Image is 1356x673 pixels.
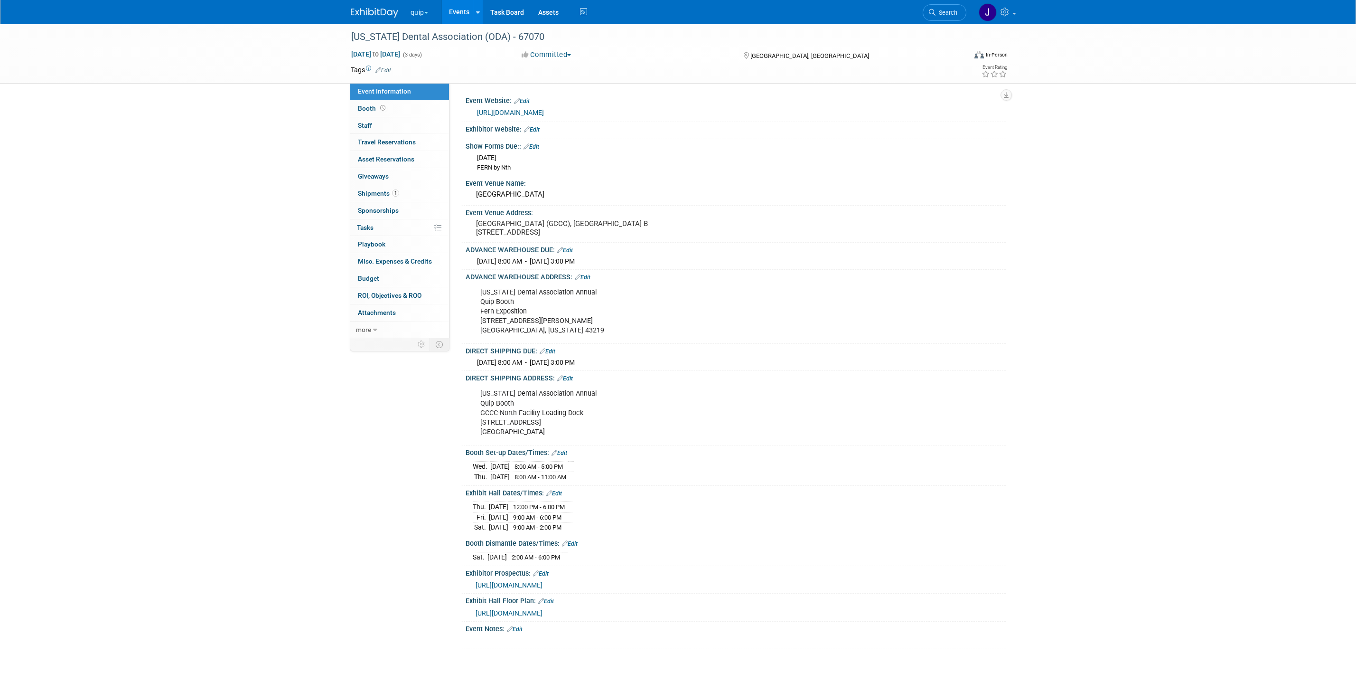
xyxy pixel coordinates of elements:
[356,326,371,333] span: more
[350,236,449,253] a: Playbook
[350,253,449,270] a: Misc. Expenses & Credits
[473,472,490,482] td: Thu.
[524,126,540,133] a: Edit
[358,190,399,197] span: Shipments
[489,512,508,522] td: [DATE]
[477,109,544,116] a: [URL][DOMAIN_NAME]
[935,9,957,16] span: Search
[466,594,1006,606] div: Exhibit Hall Floor Plan:
[923,4,966,21] a: Search
[557,247,573,254] a: Edit
[487,552,507,562] td: [DATE]
[474,283,901,340] div: [US_STATE] Dental Association Annual Quip Booth Fern Exposition [STREET_ADDRESS][PERSON_NAME] [GE...
[466,566,1006,578] div: Exhibitor Prospectus:
[477,359,575,366] span: [DATE] 8:00 AM - [DATE] 3:00 PM
[350,270,449,287] a: Budget
[476,219,680,237] pre: [GEOGRAPHIC_DATA] (GCCC), [GEOGRAPHIC_DATA] B [STREET_ADDRESS]
[546,490,562,497] a: Edit
[514,98,530,104] a: Edit
[358,240,385,248] span: Playbook
[512,554,560,561] span: 2:00 AM - 6:00 PM
[350,322,449,338] a: more
[358,309,396,316] span: Attachments
[514,474,566,481] span: 8:00 AM - 11:00 AM
[982,65,1007,70] div: Event Rating
[358,138,416,146] span: Travel Reservations
[466,206,1006,218] div: Event Venue Address:
[750,52,869,59] span: [GEOGRAPHIC_DATA], [GEOGRAPHIC_DATA]
[974,51,984,58] img: Format-Inperson.png
[351,65,391,75] td: Tags
[552,450,567,456] a: Edit
[466,270,1006,282] div: ADVANCE WAREHOUSE ADDRESS:
[466,446,1006,458] div: Booth Set-up Dates/Times:
[350,202,449,219] a: Sponsorships
[413,338,430,351] td: Personalize Event Tab Strip
[473,462,490,472] td: Wed.
[489,502,508,512] td: [DATE]
[477,154,496,161] span: [DATE]
[524,143,539,150] a: Edit
[351,50,401,58] span: [DATE] [DATE]
[575,274,590,281] a: Edit
[466,622,1006,634] div: Event Notes:
[514,463,563,470] span: 8:00 AM - 5:00 PM
[350,83,449,100] a: Event Information
[392,190,399,197] span: 1
[350,151,449,168] a: Asset Reservations
[985,51,1008,58] div: In-Person
[466,94,1006,106] div: Event Website:
[358,172,389,180] span: Giveaways
[473,552,487,562] td: Sat.
[350,185,449,202] a: Shipments1
[466,371,1006,383] div: DIRECT SHIPPING ADDRESS:
[474,384,901,441] div: [US_STATE] Dental Association Annual Quip Booth GCCC-North Facility Loading Dock [STREET_ADDRESS]...
[490,472,510,482] td: [DATE]
[476,609,542,617] a: [URL][DOMAIN_NAME]
[350,168,449,185] a: Giveaways
[476,581,542,589] a: [URL][DOMAIN_NAME]
[910,49,1008,64] div: Event Format
[357,224,374,231] span: Tasks
[358,257,432,265] span: Misc. Expenses & Credits
[538,598,554,605] a: Edit
[477,163,999,172] div: FERN by Nth
[979,3,997,21] img: Justin Newborn
[473,187,999,202] div: [GEOGRAPHIC_DATA]
[513,503,565,511] span: 12:00 PM - 6:00 PM
[490,462,510,472] td: [DATE]
[466,139,1006,152] div: Show Forms Due::
[489,522,508,532] td: [DATE]
[402,52,422,58] span: (3 days)
[350,304,449,321] a: Attachments
[513,514,561,521] span: 9:00 AM - 6:00 PM
[507,626,523,633] a: Edit
[473,522,489,532] td: Sat.
[350,134,449,151] a: Travel Reservations
[466,486,1006,498] div: Exhibit Hall Dates/Times:
[348,28,952,46] div: [US_STATE] Dental Association (ODA) - 67070
[466,243,1006,255] div: ADVANCE WAREHOUSE DUE:
[466,122,1006,134] div: Exhibitor Website:
[430,338,449,351] td: Toggle Event Tabs
[358,155,414,163] span: Asset Reservations
[358,275,379,282] span: Budget
[358,104,387,112] span: Booth
[466,344,1006,356] div: DIRECT SHIPPING DUE:
[557,375,573,382] a: Edit
[350,287,449,304] a: ROI, Objectives & ROO
[473,502,489,512] td: Thu.
[540,348,555,355] a: Edit
[350,219,449,236] a: Tasks
[533,570,549,577] a: Edit
[350,117,449,134] a: Staff
[358,292,421,299] span: ROI, Objectives & ROO
[351,8,398,18] img: ExhibitDay
[350,100,449,117] a: Booth
[371,50,380,58] span: to
[358,122,372,129] span: Staff
[477,257,575,265] span: [DATE] 8:00 AM - [DATE] 3:00 PM
[518,50,575,60] button: Committed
